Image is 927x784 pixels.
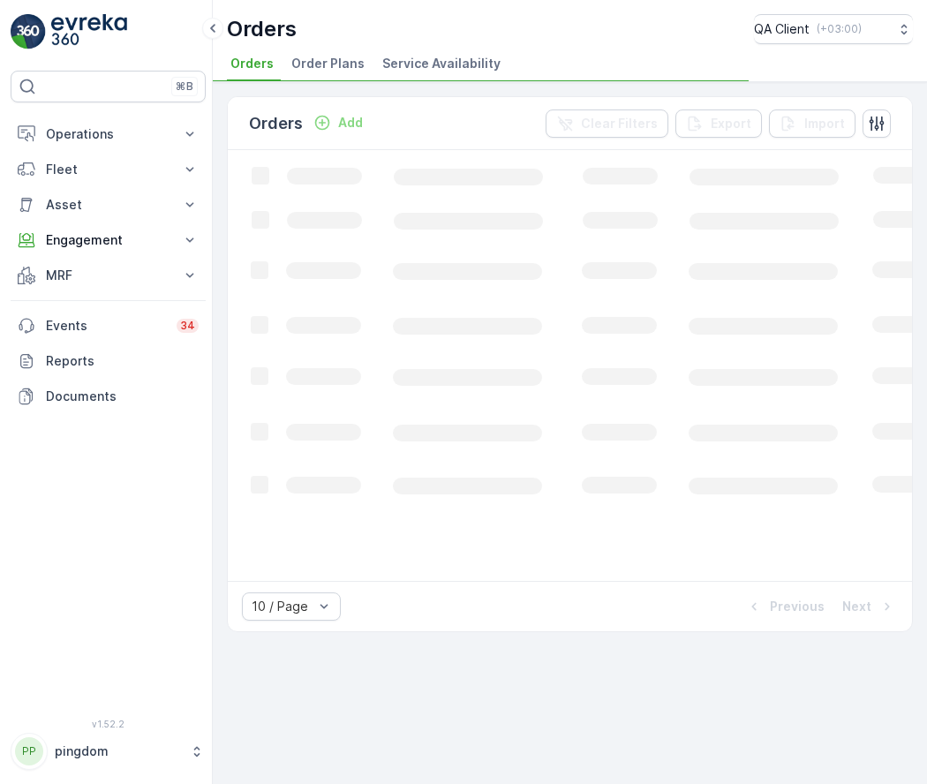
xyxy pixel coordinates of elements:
[743,596,826,617] button: Previous
[11,187,206,222] button: Asset
[840,596,898,617] button: Next
[46,125,170,143] p: Operations
[176,79,193,94] p: ⌘B
[11,379,206,414] a: Documents
[769,109,855,138] button: Import
[11,308,206,343] a: Events34
[11,258,206,293] button: MRF
[46,352,199,370] p: Reports
[675,109,762,138] button: Export
[46,267,170,284] p: MRF
[46,388,199,405] p: Documents
[770,598,825,615] p: Previous
[227,15,297,43] p: Orders
[382,55,501,72] span: Service Availability
[46,161,170,178] p: Fleet
[11,152,206,187] button: Fleet
[51,14,127,49] img: logo_light-DOdMpM7g.png
[46,317,166,335] p: Events
[546,109,668,138] button: Clear Filters
[11,117,206,152] button: Operations
[180,319,195,333] p: 34
[306,112,370,133] button: Add
[46,196,170,214] p: Asset
[754,20,810,38] p: QA Client
[11,14,46,49] img: logo
[230,55,274,72] span: Orders
[55,743,181,760] p: pingdom
[46,231,170,249] p: Engagement
[754,14,913,44] button: QA Client(+03:00)
[842,598,871,615] p: Next
[11,733,206,770] button: PPpingdom
[581,115,658,132] p: Clear Filters
[291,55,365,72] span: Order Plans
[15,737,43,765] div: PP
[711,115,751,132] p: Export
[11,719,206,729] span: v 1.52.2
[11,222,206,258] button: Engagement
[817,22,862,36] p: ( +03:00 )
[249,111,303,136] p: Orders
[338,114,363,132] p: Add
[11,343,206,379] a: Reports
[804,115,845,132] p: Import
